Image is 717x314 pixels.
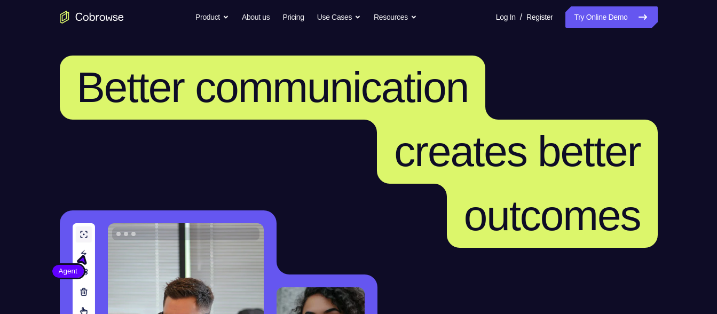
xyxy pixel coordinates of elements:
[317,6,361,28] button: Use Cases
[52,266,84,277] span: Agent
[195,6,229,28] button: Product
[526,6,553,28] a: Register
[565,6,657,28] a: Try Online Demo
[77,64,469,111] span: Better communication
[242,6,270,28] a: About us
[520,11,522,23] span: /
[496,6,516,28] a: Log In
[60,11,124,23] a: Go to the home page
[464,192,641,239] span: outcomes
[394,128,640,175] span: creates better
[282,6,304,28] a: Pricing
[374,6,417,28] button: Resources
